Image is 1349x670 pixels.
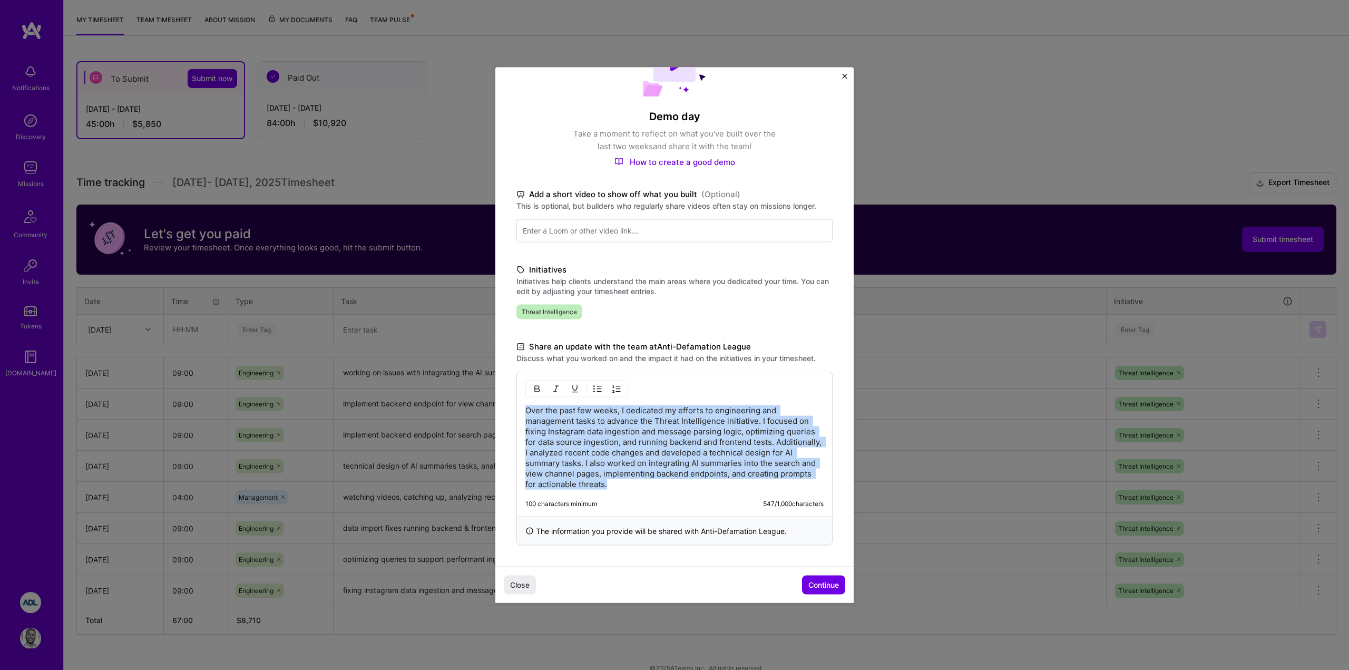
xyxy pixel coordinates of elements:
label: Add a short video to show off what you built [516,188,833,200]
span: Threat Intelligence [516,304,582,319]
label: Discuss what you worked on and the impact it had on the initiatives in your timesheet. [516,353,833,363]
span: (Optional) [701,188,740,200]
button: Close [842,73,847,84]
label: Initiatives [516,263,833,276]
p: Take a moment to reflect on what you've built over the last two weeks and share it with the team! [569,127,780,152]
p: Over the past few weeks, I dedicated my efforts to engineering and management tasks to advance th... [525,405,824,489]
i: icon DocumentBlack [516,341,525,353]
div: 547 / 1,000 characters [763,499,824,508]
h4: Demo day [516,109,833,123]
a: How to create a good demo [614,157,735,167]
button: Close [504,576,536,595]
img: Demo day [642,33,707,96]
span: Continue [808,580,839,590]
label: This is optional, but builders who regularly share videos often stay on missions longer. [516,200,833,210]
i: icon TvBlack [516,188,525,200]
i: icon TagBlack [516,264,525,276]
div: The information you provide will be shared with Anti-Defamation League . [516,516,833,545]
label: Initiatives help clients understand the main areas where you dedicated your time. You can edit by... [516,276,833,296]
i: icon InfoBlack [525,525,534,536]
img: Divider [586,382,586,395]
input: Enter a Loom or other video link... [516,219,833,242]
button: Continue [802,576,845,595]
div: 100 characters minimum [525,499,597,508]
span: Close [510,580,530,590]
img: How to create a good demo [614,158,623,166]
img: UL [593,384,602,393]
img: Italic [552,384,560,393]
img: OL [612,384,621,393]
img: Bold [533,384,541,393]
label: Share an update with the team at Anti-Defamation League [516,340,833,353]
img: Underline [571,384,579,393]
